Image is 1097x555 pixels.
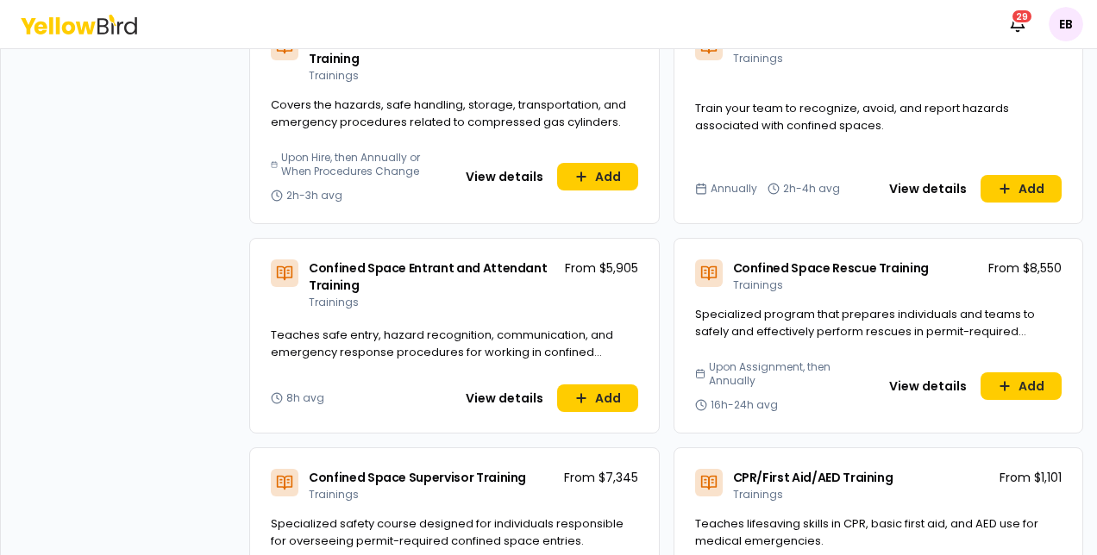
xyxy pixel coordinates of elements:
[557,163,638,190] button: Add
[988,259,1062,277] p: From $8,550
[564,469,638,486] p: From $7,345
[309,469,526,486] span: Confined Space Supervisor Training
[733,487,783,502] span: Trainings
[783,182,840,196] span: 2h-4h avg
[271,515,624,549] span: Specialized safety course designed for individuals responsible for overseeing permit-required con...
[271,327,613,377] span: Teaches safe entry, hazard recognition, communication, and emergency response procedures for work...
[1000,7,1035,41] button: 29
[879,175,977,203] button: View details
[309,33,543,67] span: Compressed Gas Cylinders Awareness Training
[1011,9,1033,24] div: 29
[286,189,342,203] span: 2h-3h avg
[557,384,638,412] button: Add
[309,259,547,294] span: Confined Space Entrant and Attendant Training
[695,306,1035,356] span: Specialized program that prepares individuals and teams to safely and effectively perform rescues...
[711,182,757,196] span: Annually
[695,100,1009,134] span: Train your team to recognize, avoid, and report hazards associated with confined spaces.
[565,259,638,277] p: From $5,905
[733,277,783,292] span: Trainings
[309,68,359,83] span: Trainings
[733,469,893,486] span: CPR/First Aid/AED Training
[711,398,778,412] span: 16h-24h avg
[1049,7,1083,41] span: EB
[981,372,1062,400] button: Add
[1000,469,1062,486] p: From $1,101
[281,151,441,178] span: Upon Hire, then Annually or When Procedures Change
[455,163,554,190] button: View details
[733,51,783,65] span: Trainings
[695,515,1038,549] span: Teaches lifesaving skills in CPR, basic first aid, and AED use for medical emergencies.
[309,295,359,309] span: Trainings
[733,259,930,277] span: Confined Space Rescue Training
[455,384,554,412] button: View details
[879,372,977,400] button: View details
[271,97,626,130] span: Covers the hazards, safe handling, storage, transportation, and emergency procedures related to c...
[709,360,865,388] span: Upon Assignment, then Annually
[309,487,359,502] span: Trainings
[981,175,1062,203] button: Add
[286,391,324,405] span: 8h avg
